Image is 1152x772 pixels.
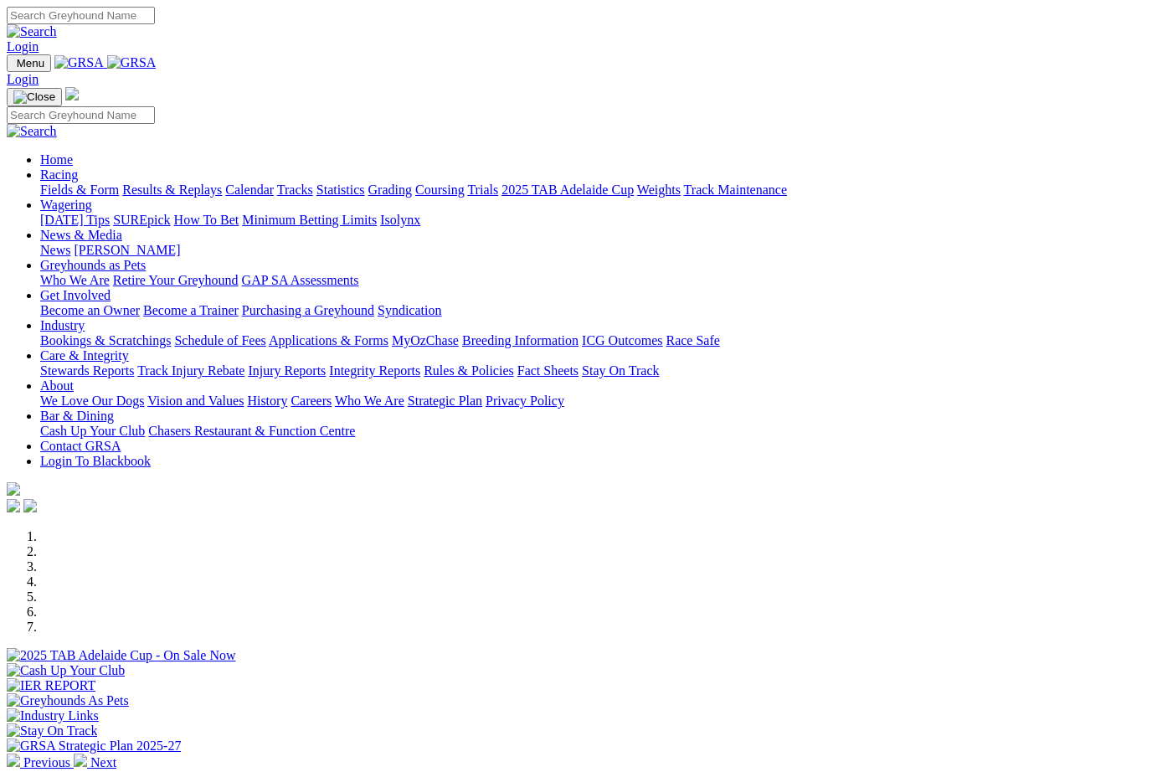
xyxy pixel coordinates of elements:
a: Syndication [378,303,441,317]
img: logo-grsa-white.png [7,482,20,496]
input: Search [7,106,155,124]
a: Fields & Form [40,183,119,197]
a: Track Maintenance [684,183,787,197]
a: Bookings & Scratchings [40,333,171,347]
a: ICG Outcomes [582,333,662,347]
img: 2025 TAB Adelaide Cup - On Sale Now [7,648,236,663]
a: Breeding Information [462,333,579,347]
input: Search [7,7,155,24]
a: Bar & Dining [40,409,114,423]
a: History [247,394,287,408]
img: Stay On Track [7,723,97,739]
a: Get Involved [40,288,111,302]
a: Strategic Plan [408,394,482,408]
img: Search [7,124,57,139]
a: Careers [291,394,332,408]
a: Who We Are [335,394,404,408]
a: MyOzChase [392,333,459,347]
a: Isolynx [380,213,420,227]
a: Purchasing a Greyhound [242,303,374,317]
button: Toggle navigation [7,88,62,106]
img: chevron-left-pager-white.svg [7,754,20,767]
a: [PERSON_NAME] [74,243,180,257]
a: About [40,378,74,393]
a: How To Bet [174,213,239,227]
a: [DATE] Tips [40,213,110,227]
div: News & Media [40,243,1145,258]
button: Toggle navigation [7,54,51,72]
a: Next [74,755,116,769]
a: Vision and Values [147,394,244,408]
img: IER REPORT [7,678,95,693]
a: Home [40,152,73,167]
div: About [40,394,1145,409]
img: GRSA Strategic Plan 2025-27 [7,739,181,754]
img: Greyhounds As Pets [7,693,129,708]
a: Stay On Track [582,363,659,378]
img: GRSA [107,55,157,70]
img: Cash Up Your Club [7,663,125,678]
a: News & Media [40,228,122,242]
div: Greyhounds as Pets [40,273,1145,288]
img: chevron-right-pager-white.svg [74,754,87,767]
a: Login [7,39,39,54]
a: We Love Our Dogs [40,394,144,408]
a: Retire Your Greyhound [113,273,239,287]
a: Applications & Forms [269,333,388,347]
a: Chasers Restaurant & Function Centre [148,424,355,438]
div: Wagering [40,213,1145,228]
div: Industry [40,333,1145,348]
a: Trials [467,183,498,197]
img: twitter.svg [23,499,37,512]
a: Industry [40,318,85,332]
a: Previous [7,755,74,769]
a: Login [7,72,39,86]
div: Racing [40,183,1145,198]
a: Statistics [316,183,365,197]
a: Race Safe [666,333,719,347]
a: Become a Trainer [143,303,239,317]
a: Coursing [415,183,465,197]
a: Tracks [277,183,313,197]
img: facebook.svg [7,499,20,512]
a: Weights [637,183,681,197]
img: logo-grsa-white.png [65,87,79,100]
a: Login To Blackbook [40,454,151,468]
a: SUREpick [113,213,170,227]
img: Search [7,24,57,39]
span: Next [90,755,116,769]
a: Care & Integrity [40,348,129,363]
a: Grading [368,183,412,197]
span: Menu [17,57,44,69]
a: Stewards Reports [40,363,134,378]
span: Previous [23,755,70,769]
a: Schedule of Fees [174,333,265,347]
a: Injury Reports [248,363,326,378]
a: News [40,243,70,257]
div: Care & Integrity [40,363,1145,378]
a: Who We Are [40,273,110,287]
img: Close [13,90,55,104]
a: GAP SA Assessments [242,273,359,287]
a: Minimum Betting Limits [242,213,377,227]
a: Wagering [40,198,92,212]
div: Get Involved [40,303,1145,318]
a: Racing [40,167,78,182]
a: Calendar [225,183,274,197]
a: Rules & Policies [424,363,514,378]
a: Contact GRSA [40,439,121,453]
a: Cash Up Your Club [40,424,145,438]
img: GRSA [54,55,104,70]
a: Greyhounds as Pets [40,258,146,272]
a: 2025 TAB Adelaide Cup [501,183,634,197]
a: Results & Replays [122,183,222,197]
a: Become an Owner [40,303,140,317]
a: Integrity Reports [329,363,420,378]
a: Track Injury Rebate [137,363,244,378]
div: Bar & Dining [40,424,1145,439]
a: Privacy Policy [486,394,564,408]
img: Industry Links [7,708,99,723]
a: Fact Sheets [517,363,579,378]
